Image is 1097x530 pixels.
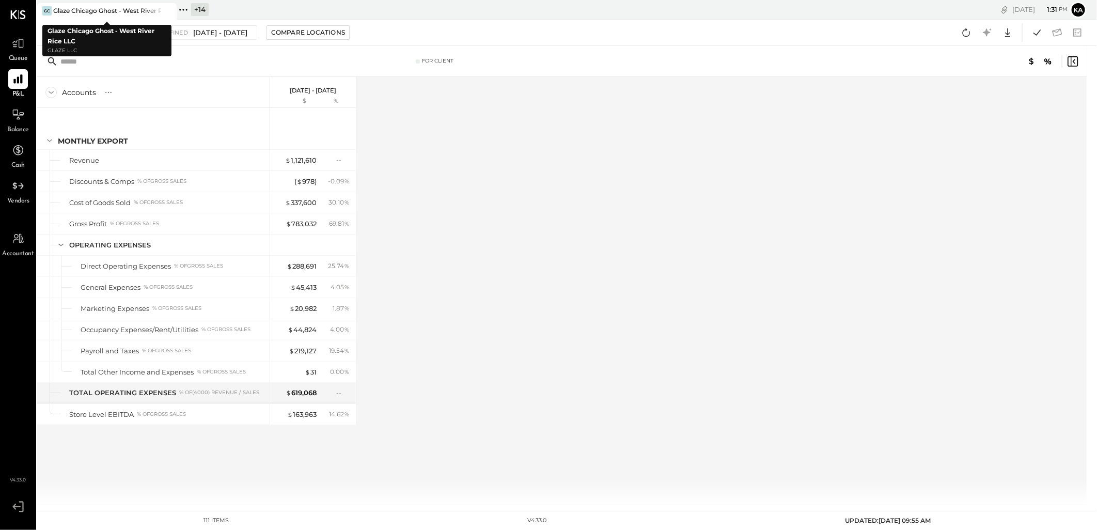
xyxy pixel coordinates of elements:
span: $ [305,368,310,376]
div: 619,068 [286,388,317,398]
div: 14.62 [329,410,350,419]
div: % of GROSS SALES [197,368,246,376]
span: Cash [11,161,25,170]
div: 30.10 [328,198,350,207]
span: $ [285,156,291,164]
div: Accounts [62,87,96,98]
div: Marketing Expenses [81,304,149,314]
a: Accountant [1,229,36,259]
span: % [344,346,350,354]
div: Cost of Goods Sold [69,198,131,208]
span: % [344,261,350,270]
div: 783,032 [286,219,317,229]
div: -- [336,388,350,397]
div: 44,824 [288,325,317,335]
div: % of GROSS SALES [137,411,186,418]
div: % of GROSS SALES [201,326,250,333]
div: TOTAL OPERATING EXPENSES [69,388,176,398]
div: 4.00 [330,325,350,334]
div: Discounts & Comps [69,177,134,186]
span: [DATE] - [DATE] [193,28,247,38]
span: % [344,177,350,185]
div: % of GROSS SALES [144,284,193,291]
div: 0.00 [330,367,350,377]
div: 337,600 [285,198,317,208]
div: General Expenses [81,283,140,292]
div: Payroll and Taxes [81,346,139,356]
div: Gross Profit [69,219,107,229]
div: 4.05 [331,283,350,292]
div: 1.87 [333,304,350,313]
div: -- [336,155,350,164]
div: 45,413 [290,283,317,292]
div: % of GROSS SALES [134,199,183,206]
span: % [344,219,350,227]
span: % [344,198,350,206]
div: - 0.09 [328,177,350,186]
div: % of GROSS SALES [142,347,191,354]
div: % of GROSS SALES [110,220,159,227]
div: [DATE] [1012,5,1068,14]
p: Glaze LLC [48,46,166,55]
span: $ [290,283,296,291]
div: GC [42,6,52,15]
span: Balance [7,126,29,135]
div: 20,982 [289,304,317,314]
div: Monthly Export [58,136,128,146]
span: $ [285,198,291,207]
div: 1,121,610 [285,155,317,165]
div: 163,963 [287,410,317,419]
div: $ [275,97,317,105]
a: Vendors [1,176,36,206]
a: P&L [1,69,36,99]
button: Ka [1070,2,1087,18]
div: 288,691 [287,261,317,271]
span: P&L [12,90,24,99]
div: 69.81 [329,219,350,228]
span: $ [288,325,293,334]
div: Total Other Income and Expenses [81,367,194,377]
span: $ [286,388,291,397]
div: ( 978 ) [294,177,317,186]
span: $ [289,347,294,355]
span: Queue [9,54,28,64]
div: v 4.33.0 [527,517,546,525]
b: Glaze Chicago Ghost - West River Rice LLC [48,27,154,45]
div: % of (4000) Revenue / Sales [179,389,259,396]
span: Accountant [3,250,34,259]
div: Direct Operating Expenses [81,261,171,271]
span: % [344,304,350,312]
a: Queue [1,34,36,64]
span: $ [289,304,295,313]
span: $ [287,410,293,418]
div: 111 items [203,517,229,525]
span: Vendors [7,197,29,206]
span: % [344,410,350,418]
span: $ [296,177,302,185]
span: UPDATED: [DATE] 09:55 AM [845,517,931,524]
button: Compare Locations [267,25,350,40]
div: % of GROSS SALES [137,178,186,185]
div: Store Level EBITDA [69,410,134,419]
div: 25.74 [328,261,350,271]
div: copy link [999,4,1010,15]
div: % of GROSS SALES [152,305,201,312]
div: 19.54 [329,346,350,355]
a: Cash [1,141,36,170]
div: Occupancy Expenses/Rent/Utilities [81,325,198,335]
span: % [344,325,350,333]
p: [DATE] - [DATE] [290,87,336,94]
div: + 14 [191,3,209,16]
span: % [344,367,350,376]
div: Compare Locations [271,28,345,37]
a: Balance [1,105,36,135]
span: $ [286,220,291,228]
div: % of GROSS SALES [174,262,223,270]
span: $ [287,262,292,270]
div: 31 [305,367,317,377]
div: OPERATING EXPENSES [69,240,151,250]
span: % [344,283,350,291]
div: For Client [422,57,453,65]
div: 219,127 [289,346,317,356]
div: Glaze Chicago Ghost - West River Rice LLC [53,6,161,15]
